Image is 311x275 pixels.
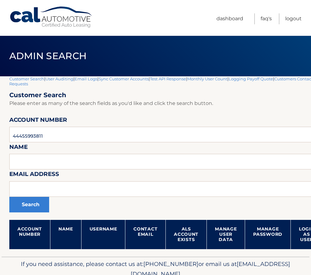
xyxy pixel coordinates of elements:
[207,220,245,249] th: Manage User Data
[150,76,186,81] a: Test API Response
[9,6,93,28] a: Cal Automotive
[75,76,97,81] a: Email Logs
[9,115,67,127] label: Account Number
[216,13,243,24] a: Dashboard
[143,260,198,268] span: [PHONE_NUMBER]
[285,13,302,24] a: Logout
[9,142,28,154] label: Name
[229,76,273,81] a: Logging Payoff Quote
[187,76,227,81] a: Monthly User Count
[9,50,87,62] span: Admin Search
[81,220,125,249] th: Username
[9,76,44,81] a: Customer Search
[166,220,207,249] th: ALS Account Exists
[99,76,149,81] a: Sync Customer Accounts
[45,76,73,81] a: User Auditing
[261,13,272,24] a: FAQ's
[125,220,166,249] th: Contact Email
[9,169,59,181] label: Email Address
[9,197,49,212] button: Search
[245,220,291,249] th: Manage Password
[9,220,50,249] th: Account Number
[50,220,81,249] th: Name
